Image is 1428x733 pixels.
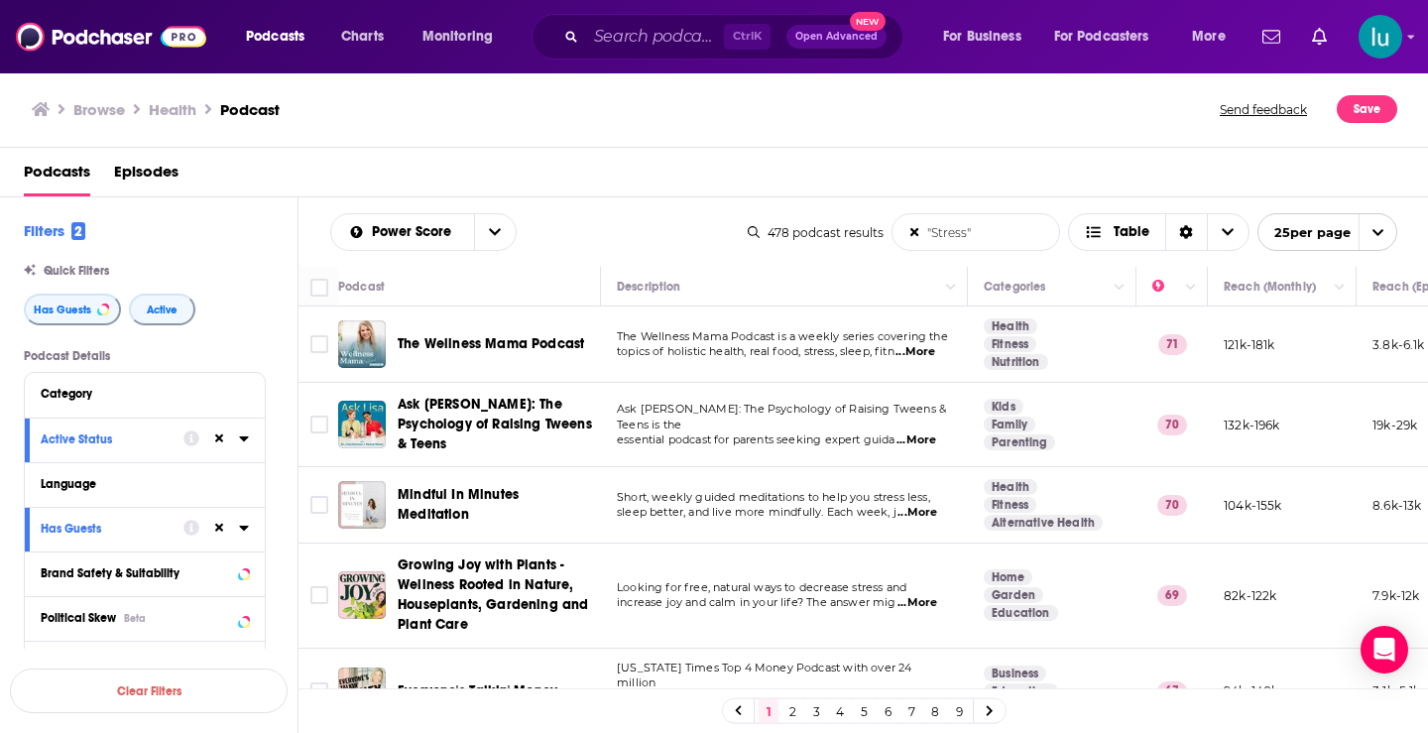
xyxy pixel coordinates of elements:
a: Alternative Health [984,515,1103,531]
button: open menu [474,214,516,250]
button: Brand Safety & Suitability [41,560,249,585]
p: 19k-29k [1372,417,1417,433]
div: Reach (Monthly) [1224,275,1316,299]
span: Table [1114,225,1149,239]
a: 1 [759,699,778,723]
p: 67 [1157,681,1187,701]
button: Clear Filters [10,669,288,713]
h2: Filters [24,221,85,240]
a: Fitness [984,497,1036,513]
p: 70 [1157,495,1187,515]
span: Looking for free, natural ways to decrease stress and [617,580,906,594]
span: ...More [897,595,937,611]
p: 104k-155k [1224,497,1282,514]
span: The Wellness Mama Podcast is a weekly series covering the [617,329,948,343]
span: Toggle select row [310,496,328,514]
span: Ctrl K [724,24,771,50]
span: Charts [341,23,384,51]
div: Beta [124,612,146,625]
a: Everyone's Talkin' Money [398,681,557,701]
a: Health [984,318,1037,334]
span: New [850,12,886,31]
button: Language [41,471,249,496]
div: Open Intercom Messenger [1361,626,1408,673]
div: Brand Safety & Suitability [41,566,232,580]
div: Search podcasts, credits, & more... [550,14,922,60]
span: Everyone's Talkin' Money [398,682,557,699]
span: 25 per page [1258,217,1351,248]
span: Power Score [372,225,458,239]
span: Quick Filters [44,264,109,278]
a: 7 [901,699,921,723]
button: Has Guests [24,294,121,325]
div: Description [617,275,680,299]
span: Podcasts [24,156,90,196]
p: 132k-196k [1224,417,1280,433]
h3: Podcast [220,100,280,119]
button: Choose View [1068,213,1249,251]
img: Ask Lisa: The Psychology of Raising Tweens & Teens [338,401,386,448]
span: ...More [895,344,935,360]
p: 121k-181k [1224,336,1275,353]
span: sleep better, and live more mindfully. Each week, j [617,505,896,519]
input: Search podcasts, credits, & more... [586,21,724,53]
button: Send feedback [1214,95,1313,123]
button: Save [1337,95,1397,123]
a: 4 [830,699,850,723]
span: Toggle select row [310,682,328,700]
span: Toggle select row [310,335,328,353]
div: Categories [984,275,1045,299]
span: Political Skew [41,611,116,625]
span: Ask [PERSON_NAME]: The Psychology of Raising Tweens & Teens [398,396,592,452]
p: 8.6k-13k [1372,497,1421,514]
a: Fitness [984,336,1036,352]
span: Ask [PERSON_NAME]: The Psychology of Raising Tweens & Teens is the [617,402,946,431]
p: Podcast Details [24,349,266,363]
p: 7.9k-12k [1372,587,1419,604]
span: Toggle select row [310,586,328,604]
button: Column Actions [1179,276,1203,300]
img: Everyone's Talkin' Money [338,668,386,715]
a: Mindful In Minutes Meditation [338,481,386,529]
span: topics of holistic health, real food, stress, sleep, fitn [617,344,894,358]
button: open menu [409,21,519,53]
button: open menu [331,225,474,239]
button: open menu [929,21,1046,53]
span: increase joy and calm in your life? The answer mig [617,595,896,609]
button: Political SkewBeta [41,605,249,630]
span: For Business [943,23,1021,51]
button: open menu [1041,21,1178,53]
span: Episodes [114,156,178,196]
button: Open AdvancedNew [786,25,887,49]
span: ...More [896,432,936,448]
p: 70 [1157,415,1187,434]
button: Show More [25,641,265,685]
span: Podcasts [246,23,304,51]
span: Open Advanced [795,32,878,42]
span: essential podcast for parents seeking expert guida [617,432,895,446]
a: Browse [73,100,125,119]
a: Education [984,605,1058,621]
a: Business [984,666,1046,681]
div: Has Guests [41,522,171,536]
p: 71 [1158,334,1187,354]
button: Active Status [41,427,183,451]
span: Active [147,305,178,315]
a: Home [984,569,1032,585]
p: 3.1k-5.1k [1372,682,1421,699]
a: Charts [328,21,396,53]
a: The Wellness Mama Podcast [398,334,584,354]
div: Category [41,387,236,401]
a: 3 [806,699,826,723]
span: Short, weekly guided meditations to help you stress less, [617,490,930,504]
button: Column Actions [939,276,963,300]
img: Podchaser - Follow, Share and Rate Podcasts [16,18,206,56]
a: Show notifications dropdown [1304,20,1335,54]
a: Family [984,417,1035,432]
button: open menu [1178,21,1250,53]
span: [US_STATE] Times Top 4 Money Podcast with over 24 million [617,661,911,690]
